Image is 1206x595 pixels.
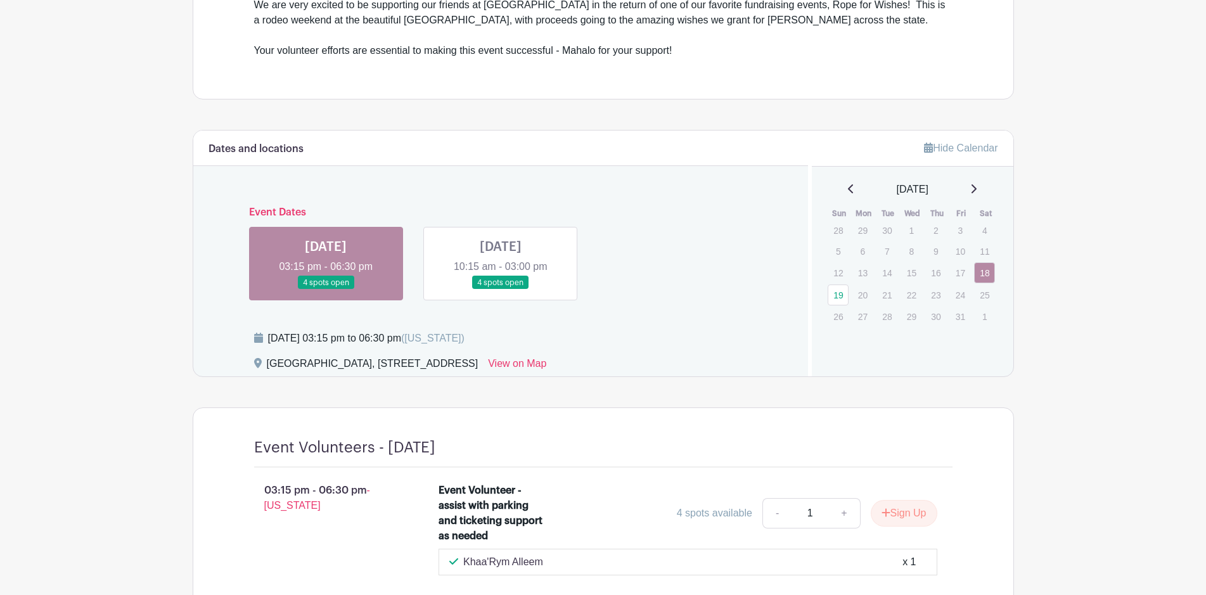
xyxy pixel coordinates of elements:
[439,483,548,544] div: Event Volunteer - assist with parking and ticketing support as needed
[267,356,478,376] div: [GEOGRAPHIC_DATA], [STREET_ADDRESS]
[762,498,792,528] a: -
[852,241,873,261] p: 6
[901,307,922,326] p: 29
[924,143,998,153] a: Hide Calendar
[925,207,949,220] th: Thu
[488,356,546,376] a: View on Map
[925,241,946,261] p: 9
[463,554,543,570] p: Khaa'Rym Alleem
[852,221,873,240] p: 29
[234,478,419,518] p: 03:15 pm - 06:30 pm
[254,438,435,457] h4: Event Volunteers - [DATE]
[973,207,998,220] th: Sat
[677,506,752,521] div: 4 spots available
[828,498,860,528] a: +
[897,182,928,197] span: [DATE]
[974,262,995,283] a: 18
[974,307,995,326] p: 1
[974,241,995,261] p: 11
[902,554,916,570] div: x 1
[852,207,876,220] th: Mon
[828,263,849,283] p: 12
[950,241,971,261] p: 10
[950,285,971,305] p: 24
[950,307,971,326] p: 31
[828,221,849,240] p: 28
[925,307,946,326] p: 30
[852,263,873,283] p: 13
[876,207,901,220] th: Tue
[871,500,937,527] button: Sign Up
[876,307,897,326] p: 28
[974,285,995,305] p: 25
[239,207,763,219] h6: Event Dates
[268,331,465,346] div: [DATE] 03:15 pm to 06:30 pm
[949,207,974,220] th: Fri
[901,263,922,283] p: 15
[901,207,925,220] th: Wed
[852,285,873,305] p: 20
[401,333,465,343] span: ([US_STATE])
[828,285,849,305] a: 19
[828,307,849,326] p: 26
[828,241,849,261] p: 5
[827,207,852,220] th: Sun
[901,241,922,261] p: 8
[901,221,922,240] p: 1
[901,285,922,305] p: 22
[876,263,897,283] p: 14
[876,241,897,261] p: 7
[950,263,971,283] p: 17
[876,221,897,240] p: 30
[852,307,873,326] p: 27
[925,221,946,240] p: 2
[925,263,946,283] p: 16
[208,143,304,155] h6: Dates and locations
[876,285,897,305] p: 21
[925,285,946,305] p: 23
[974,221,995,240] p: 4
[950,221,971,240] p: 3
